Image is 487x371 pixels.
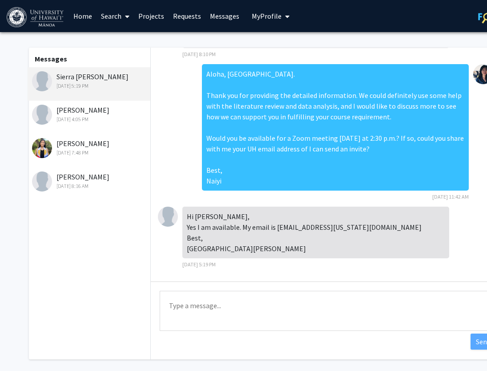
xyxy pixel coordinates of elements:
[7,331,38,364] iframe: Chat
[32,138,148,157] div: [PERSON_NAME]
[7,7,65,27] img: University of Hawaiʻi at Mānoa Logo
[205,0,244,32] a: Messages
[32,149,148,157] div: [DATE] 7:48 PM
[32,82,148,90] div: [DATE] 5:19 PM
[32,105,52,125] img: Denny Huang
[32,171,148,190] div: [PERSON_NAME]
[182,207,449,258] div: Hi [PERSON_NAME], Yes I am available. My email is [EMAIL_ADDRESS][US_STATE][DOMAIN_NAME] Best, [G...
[169,0,205,32] a: Requests
[32,71,148,90] div: Sierra [PERSON_NAME]
[182,261,216,268] span: [DATE] 5:19 PM
[202,64,469,191] div: Aloha, [GEOGRAPHIC_DATA]. Thank you for providing the detailed information. We could definitely u...
[182,51,216,57] span: [DATE] 8:10 PM
[32,105,148,123] div: [PERSON_NAME]
[97,0,134,32] a: Search
[134,0,169,32] a: Projects
[158,207,178,227] img: Sierra Praiswater
[32,171,52,192] img: Aidan Chun
[35,54,67,63] b: Messages
[32,182,148,190] div: [DATE] 8:16 AM
[252,12,282,20] span: My Profile
[432,193,469,200] span: [DATE] 11:42 AM
[32,71,52,91] img: Sierra Praiswater
[32,115,148,123] div: [DATE] 4:05 PM
[69,0,97,32] a: Home
[32,138,52,158] img: Alexis Molina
